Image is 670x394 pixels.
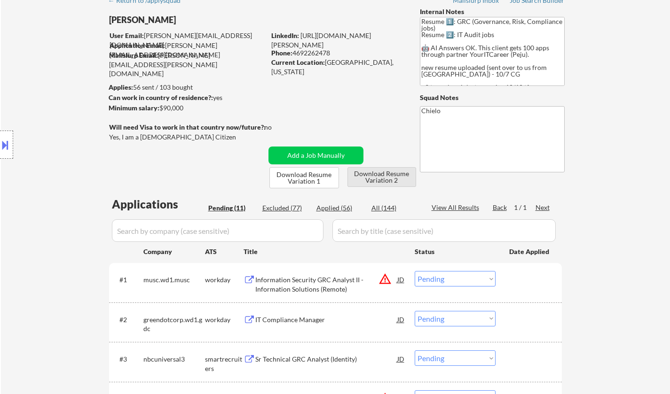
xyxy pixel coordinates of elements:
strong: LinkedIn: [271,31,299,39]
div: Applied (56) [316,203,363,213]
div: [PERSON_NAME][EMAIL_ADDRESS][DOMAIN_NAME] [110,31,265,49]
div: Date Applied [509,247,551,256]
strong: Application Email: [110,41,165,49]
div: [PERSON_NAME] [109,14,302,26]
button: Download Resume Variation 1 [269,167,339,188]
div: smartrecruiters [205,355,244,373]
div: [PERSON_NAME][EMAIL_ADDRESS][PERSON_NAME][DOMAIN_NAME] [109,51,265,78]
input: Search by company (case sensitive) [112,219,323,242]
div: Company [143,247,205,256]
button: Download Resume Variation 2 [347,167,416,187]
div: musc.wd1.musc [143,275,205,285]
div: 1 / 1 [514,203,536,212]
strong: Will need Visa to work in that country now/future?: [109,123,266,131]
strong: Mailslurp Email: [109,51,158,59]
div: 56 sent / 103 bought [109,83,265,92]
div: $90,000 [109,103,265,113]
div: ATS [205,247,244,256]
button: warning_amber [378,272,392,286]
strong: Phone: [271,49,292,57]
div: nbcuniversal3 [143,355,205,364]
div: JD [396,350,406,367]
div: All (144) [371,203,418,213]
div: workday [205,315,244,324]
div: JD [396,271,406,288]
a: [URL][DOMAIN_NAME][PERSON_NAME] [271,31,371,49]
div: Status [415,243,496,260]
div: yes [109,93,262,102]
strong: Current Location: [271,58,325,66]
div: [GEOGRAPHIC_DATA], [US_STATE] [271,58,404,76]
div: no [264,123,291,132]
div: Excluded (77) [262,203,309,213]
div: [PERSON_NAME][EMAIL_ADDRESS][DOMAIN_NAME] [110,41,265,59]
div: #2 [119,315,136,324]
div: Yes, I am a [DEMOGRAPHIC_DATA] Citizen [109,132,268,142]
div: Title [244,247,406,256]
div: JD [396,311,406,328]
strong: User Email: [110,31,144,39]
input: Search by title (case sensitive) [332,219,556,242]
div: #1 [119,275,136,285]
div: Information Security GRC Analyst II - Information Solutions (Remote) [255,275,397,294]
div: Squad Notes [420,93,565,102]
div: Next [536,203,551,212]
div: #3 [119,355,136,364]
div: Internal Notes [420,7,565,16]
div: workday [205,275,244,285]
div: View All Results [432,203,482,212]
div: greendotcorp.wd1.gdc [143,315,205,333]
div: Sr Technical GRC Analyst (Identity) [255,355,397,364]
div: 4692262478 [271,48,404,58]
div: Pending (11) [208,203,255,213]
button: Add a Job Manually [268,147,363,164]
div: IT Compliance Manager [255,315,397,324]
div: Back [493,203,508,212]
